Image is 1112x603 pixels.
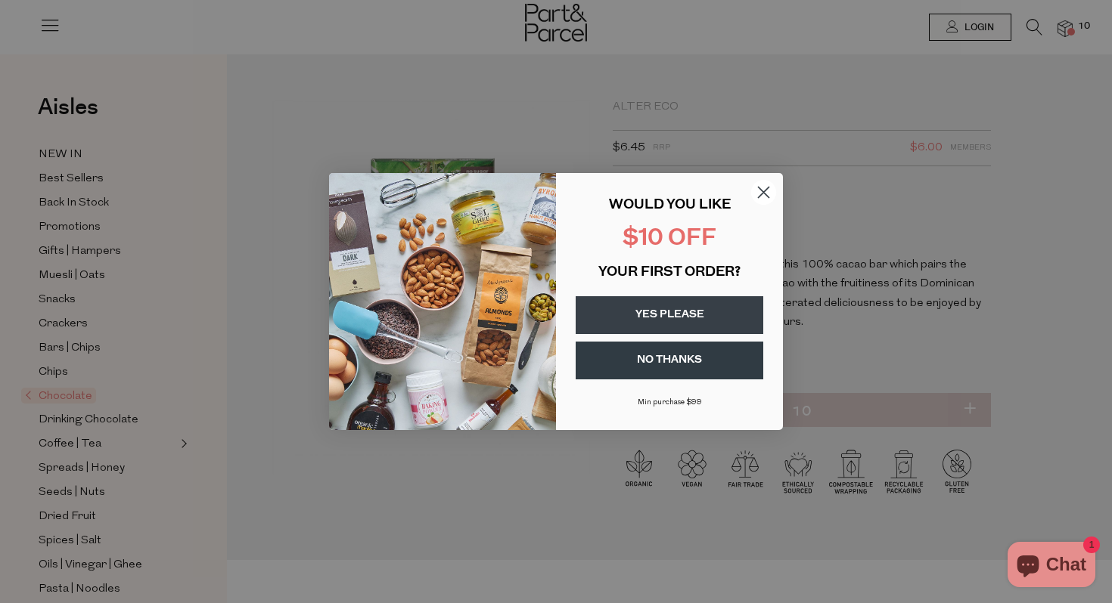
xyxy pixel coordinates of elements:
[576,296,763,334] button: YES PLEASE
[609,199,731,212] span: WOULD YOU LIKE
[623,227,716,251] span: $10 OFF
[750,179,777,206] button: Close dialog
[576,342,763,379] button: NO THANKS
[638,398,702,407] span: Min purchase $99
[598,266,741,280] span: YOUR FIRST ORDER?
[1003,542,1100,591] inbox-online-store-chat: Shopify online store chat
[329,173,556,430] img: 43fba0fb-7538-40bc-babb-ffb1a4d097bc.jpeg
